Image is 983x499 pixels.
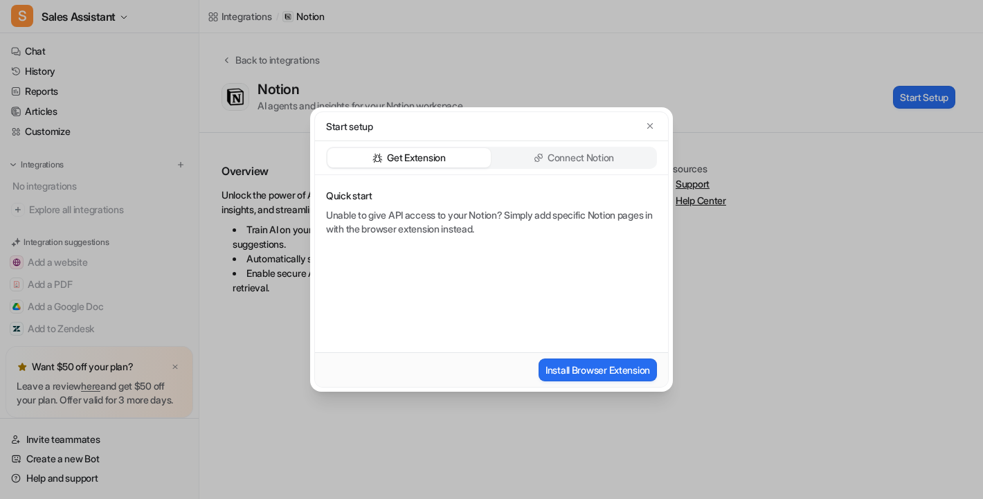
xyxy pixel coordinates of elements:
p: Quick start [326,189,654,203]
p: Unable to give API access to your Notion? Simply add specific Notion pages in with the browser ex... [326,208,654,236]
p: Start setup [326,119,373,134]
p: Connect Notion [548,151,614,165]
p: Get Extension [387,151,445,165]
button: Install Browser Extension [539,359,657,381]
